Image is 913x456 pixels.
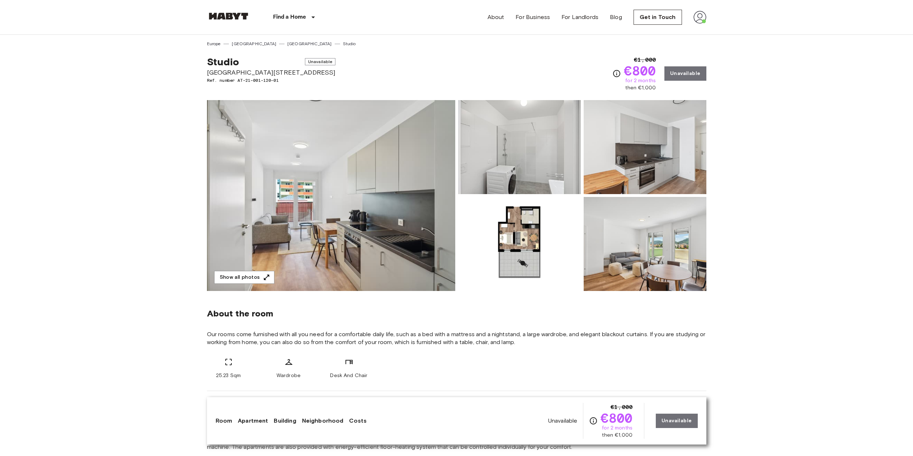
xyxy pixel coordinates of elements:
img: Picture of unit AT-21-001-120-01 [458,100,581,194]
span: [GEOGRAPHIC_DATA][STREET_ADDRESS] [207,68,336,77]
a: Apartment [238,417,268,425]
a: Neighborhood [302,417,344,425]
svg: Check cost overview for full price breakdown. Please note that discounts apply to new joiners onl... [612,69,621,78]
a: Costs [349,417,367,425]
a: For Landlords [561,13,598,22]
span: then €1,000 [625,84,656,91]
a: About [488,13,504,22]
img: Picture of unit AT-21-001-120-01 [458,197,581,291]
span: Our rooms come furnished with all you need for a comfortable daily life, such as a bed with a mat... [207,330,706,346]
a: Building [274,417,296,425]
a: Get in Touch [634,10,682,25]
img: avatar [693,11,706,24]
span: 25.23 Sqm [216,372,241,379]
span: €1,000 [634,56,656,64]
span: Ref. number AT-21-001-120-01 [207,77,336,84]
span: €1,000 [611,403,632,412]
img: Habyt [207,13,250,20]
p: Find a Home [273,13,306,22]
span: About the room [207,308,706,319]
svg: Check cost overview for full price breakdown. Please note that discounts apply to new joiners onl... [589,417,598,425]
span: Desk And Chair [330,372,367,379]
button: Show all photos [214,271,274,284]
span: Studio [207,56,239,68]
a: For Business [516,13,550,22]
span: Unavailable [305,58,336,65]
a: Studio [343,41,356,47]
a: [GEOGRAPHIC_DATA] [287,41,332,47]
span: then €1,000 [602,432,632,439]
span: €800 [601,412,632,424]
img: Picture of unit AT-21-001-120-01 [584,197,706,291]
a: Europe [207,41,221,47]
span: €800 [624,64,656,77]
span: Wardrobe [277,372,301,379]
a: [GEOGRAPHIC_DATA] [232,41,276,47]
span: for 2 months [625,77,656,84]
span: Unavailable [548,417,578,425]
img: Picture of unit AT-21-001-120-01 [584,100,706,194]
span: for 2 months [602,424,632,432]
a: Room [216,417,232,425]
img: Marketing picture of unit AT-21-001-120-01 [207,100,455,291]
a: Blog [610,13,622,22]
